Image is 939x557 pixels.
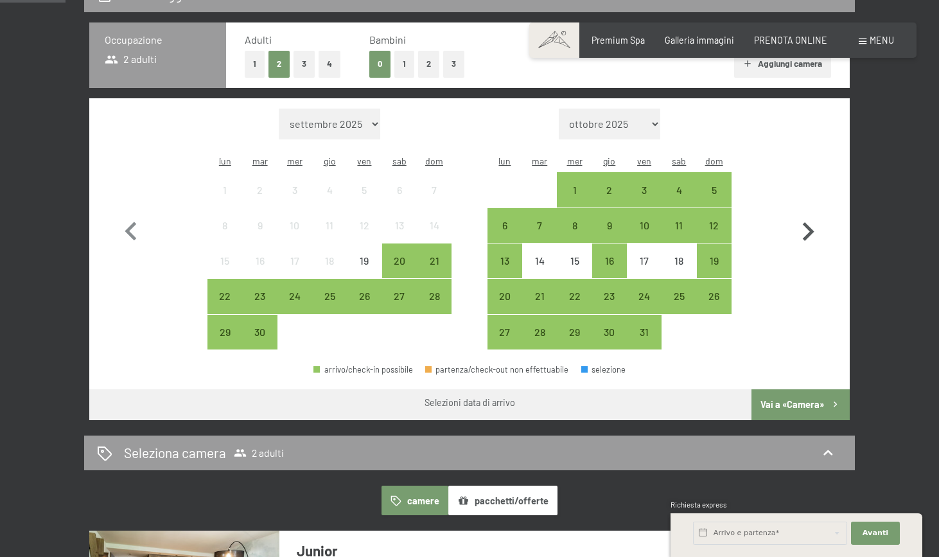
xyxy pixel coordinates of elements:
div: arrivo/check-in possibile [592,279,627,314]
div: Wed Sep 17 2025 [277,243,312,278]
div: arrivo/check-in possibile [557,172,592,207]
div: arrivo/check-in possibile [627,279,662,314]
div: Mon Sep 29 2025 [207,315,242,349]
div: 30 [243,327,276,359]
button: Aggiungi camera [734,49,831,78]
div: 5 [698,185,730,217]
div: 20 [383,256,416,288]
div: 23 [243,291,276,323]
div: Sat Sep 27 2025 [382,279,417,314]
div: Tue Sep 09 2025 [242,208,277,243]
div: Thu Oct 30 2025 [592,315,627,349]
div: arrivo/check-in possibile [277,279,312,314]
div: 26 [698,291,730,323]
div: Sun Sep 28 2025 [417,279,452,314]
div: arrivo/check-in non effettuabile [277,208,312,243]
div: Fri Oct 24 2025 [627,279,662,314]
div: 22 [558,291,590,323]
div: 11 [663,220,695,252]
div: 2 [593,185,626,217]
div: 6 [383,185,416,217]
div: 1 [209,185,241,217]
div: 22 [209,291,241,323]
div: arrivo/check-in non effettuabile [207,172,242,207]
div: arrivo/check-in non effettuabile [347,243,382,278]
div: Mon Oct 27 2025 [487,315,522,349]
div: arrivo/check-in non effettuabile [277,243,312,278]
div: Mon Oct 13 2025 [487,243,522,278]
div: 16 [593,256,626,288]
div: arrivo/check-in possibile [207,279,242,314]
a: PRENOTA ONLINE [754,35,827,46]
div: Mon Sep 22 2025 [207,279,242,314]
div: Tue Sep 02 2025 [242,172,277,207]
div: arrivo/check-in non effettuabile [207,243,242,278]
div: Wed Sep 03 2025 [277,172,312,207]
div: Mon Sep 01 2025 [207,172,242,207]
div: arrivo/check-in possibile [697,279,732,314]
div: arrivo/check-in possibile [627,172,662,207]
div: arrivo/check-in non effettuabile [382,208,417,243]
button: Vai a «Camera» [751,389,850,420]
abbr: martedì [252,155,268,166]
div: Wed Oct 29 2025 [557,315,592,349]
div: Tue Oct 21 2025 [522,279,557,314]
div: 9 [243,220,276,252]
div: arrivo/check-in possibile [522,279,557,314]
div: arrivo/check-in non effettuabile [312,208,347,243]
div: 24 [628,291,660,323]
div: Wed Sep 10 2025 [277,208,312,243]
div: 24 [279,291,311,323]
span: Galleria immagini [665,35,734,46]
div: arrivo/check-in possibile [557,315,592,349]
span: Avanti [863,528,888,538]
span: 2 adulti [234,446,284,459]
div: arrivo/check-in possibile [697,243,732,278]
span: 2 adulti [105,52,157,66]
div: 19 [698,256,730,288]
div: Thu Sep 04 2025 [312,172,347,207]
div: arrivo/check-in possibile [662,172,696,207]
div: Mon Sep 15 2025 [207,243,242,278]
div: arrivo/check-in non effettuabile [242,208,277,243]
div: 10 [279,220,311,252]
div: arrivo/check-in possibile [207,315,242,349]
div: arrivo/check-in possibile [312,279,347,314]
div: arrivo/check-in possibile [347,279,382,314]
div: Fri Sep 19 2025 [347,243,382,278]
div: 13 [383,220,416,252]
div: 4 [313,185,346,217]
div: 14 [523,256,556,288]
div: arrivo/check-in possibile [592,208,627,243]
button: 0 [369,51,391,77]
div: 14 [418,220,450,252]
div: Tue Sep 23 2025 [242,279,277,314]
div: arrivo/check-in possibile [487,279,522,314]
div: Mon Oct 06 2025 [487,208,522,243]
button: camere [382,486,448,515]
div: arrivo/check-in non effettuabile [242,243,277,278]
div: 30 [593,327,626,359]
div: Selezioni data di arrivo [425,396,515,409]
div: 12 [698,220,730,252]
div: 10 [628,220,660,252]
div: arrivo/check-in possibile [487,243,522,278]
div: Sat Oct 25 2025 [662,279,696,314]
abbr: sabato [392,155,407,166]
span: Bambini [369,33,406,46]
div: arrivo/check-in possibile [242,315,277,349]
div: Sat Oct 04 2025 [662,172,696,207]
abbr: giovedì [324,155,336,166]
div: 15 [209,256,241,288]
div: arrivo/check-in possibile [242,279,277,314]
div: Sun Oct 26 2025 [697,279,732,314]
div: arrivo/check-in non effettuabile [382,172,417,207]
div: arrivo/check-in possibile [697,208,732,243]
div: Wed Oct 22 2025 [557,279,592,314]
div: 8 [209,220,241,252]
div: Fri Sep 12 2025 [347,208,382,243]
div: Fri Oct 10 2025 [627,208,662,243]
div: Sat Sep 20 2025 [382,243,417,278]
div: 8 [558,220,590,252]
